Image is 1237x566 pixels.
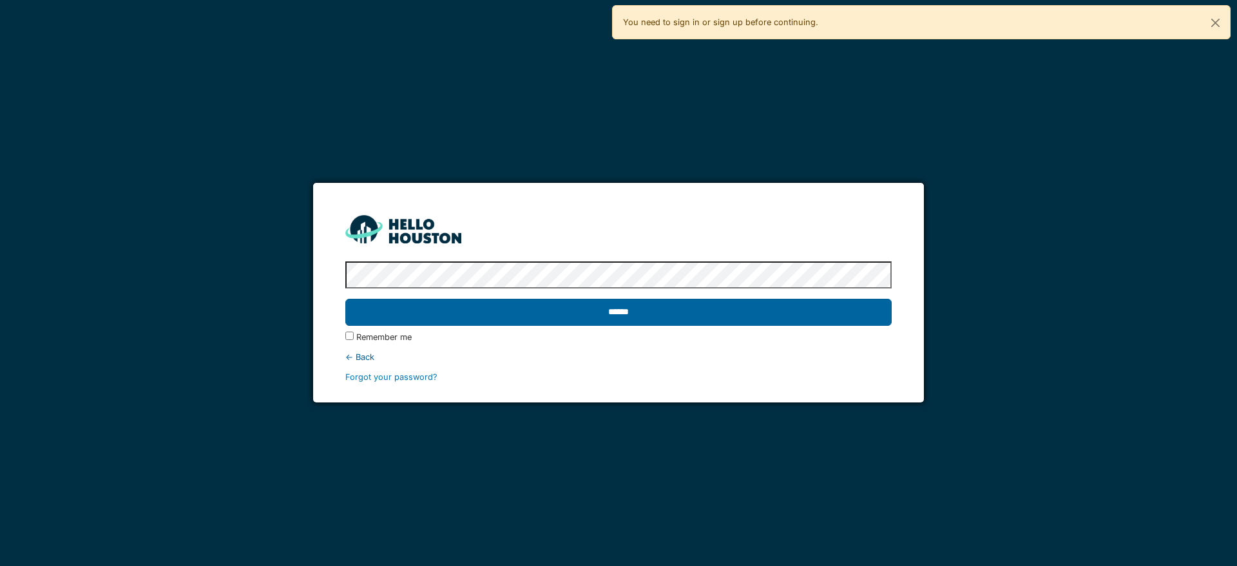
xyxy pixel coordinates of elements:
[612,5,1231,39] div: You need to sign in or sign up before continuing.
[1201,6,1230,40] button: Close
[356,331,412,343] label: Remember me
[345,351,891,363] div: ← Back
[345,372,437,382] a: Forgot your password?
[345,215,461,243] img: HH_line-BYnF2_Hg.png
